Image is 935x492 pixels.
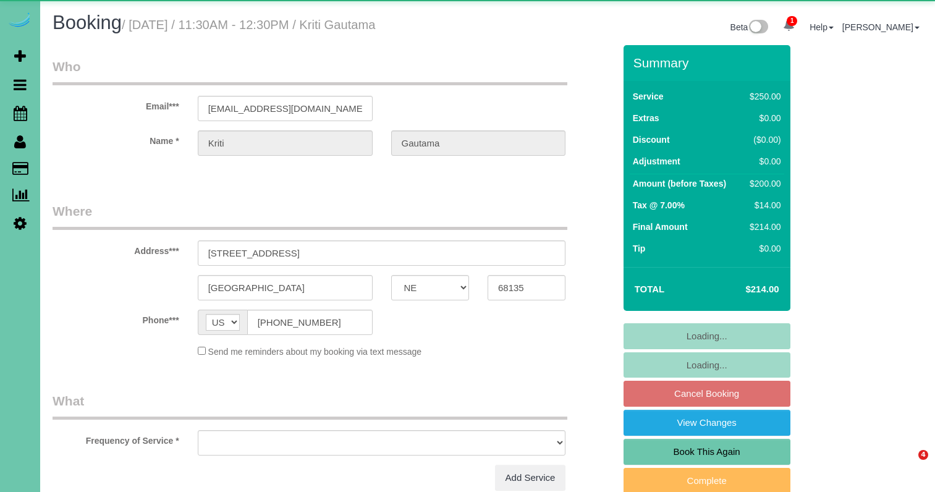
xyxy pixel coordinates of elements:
a: Help [810,22,834,32]
div: $200.00 [745,177,781,190]
a: [PERSON_NAME] [842,22,920,32]
legend: What [53,392,567,420]
h4: $214.00 [708,284,779,295]
a: Add Service [495,465,566,491]
label: Extras [633,112,659,124]
label: Frequency of Service * [43,430,188,447]
div: $0.00 [745,155,781,168]
div: $0.00 [745,112,781,124]
a: Beta [730,22,769,32]
div: ($0.00) [745,134,781,146]
h3: Summary [633,56,784,70]
span: 1 [787,16,797,26]
label: Discount [633,134,670,146]
span: Send me reminders about my booking via text message [208,347,422,357]
legend: Where [53,202,567,230]
label: Adjustment [633,155,680,168]
div: $0.00 [745,242,781,255]
img: New interface [748,20,768,36]
span: 4 [918,450,928,460]
div: $14.00 [745,199,781,211]
iframe: Intercom live chat [893,450,923,480]
label: Tax @ 7.00% [633,199,685,211]
span: Booking [53,12,122,33]
label: Final Amount [633,221,688,233]
label: Service [633,90,664,103]
legend: Who [53,57,567,85]
label: Amount (before Taxes) [633,177,726,190]
a: Book This Again [624,439,790,465]
a: 1 [777,12,801,40]
label: Tip [633,242,646,255]
a: View Changes [624,410,790,436]
strong: Total [635,284,665,294]
label: Name * [43,130,188,147]
div: $250.00 [745,90,781,103]
img: Automaid Logo [7,12,32,30]
div: $214.00 [745,221,781,233]
small: / [DATE] / 11:30AM - 12:30PM / Kriti Gautama [122,18,375,32]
